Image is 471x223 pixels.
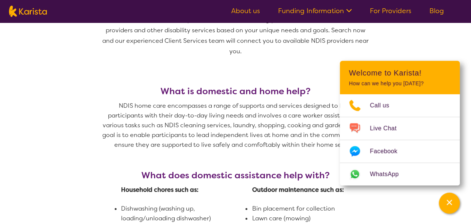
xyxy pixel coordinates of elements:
[370,100,398,111] span: Call us
[121,186,199,194] strong: Household chores such as:
[340,163,460,185] a: Web link opens in a new tab.
[252,205,335,212] span: Bin placement for collection
[340,61,460,185] div: Channel Menu
[101,101,371,150] p: NDIS home care encompasses a range of supports and services designed to help participants with th...
[370,169,408,180] span: WhatsApp
[252,186,344,194] strong: Outdoor maintenance such as:
[370,146,406,157] span: Facebook
[278,6,352,15] a: Funding Information
[340,94,460,185] ul: Choose channel
[429,6,444,15] a: Blog
[101,86,371,96] h3: What is domestic and home help?
[439,193,460,214] button: Channel Menu
[370,123,405,134] span: Live Chat
[9,6,47,17] img: Karista logo
[370,6,411,15] a: For Providers
[252,214,310,222] span: Lawn care (mowing)
[349,80,451,87] p: How can we help you [DATE]?
[231,6,260,15] a: About us
[349,68,451,77] h2: Welcome to Karista!
[101,170,371,181] h3: What does domestic assistance help with?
